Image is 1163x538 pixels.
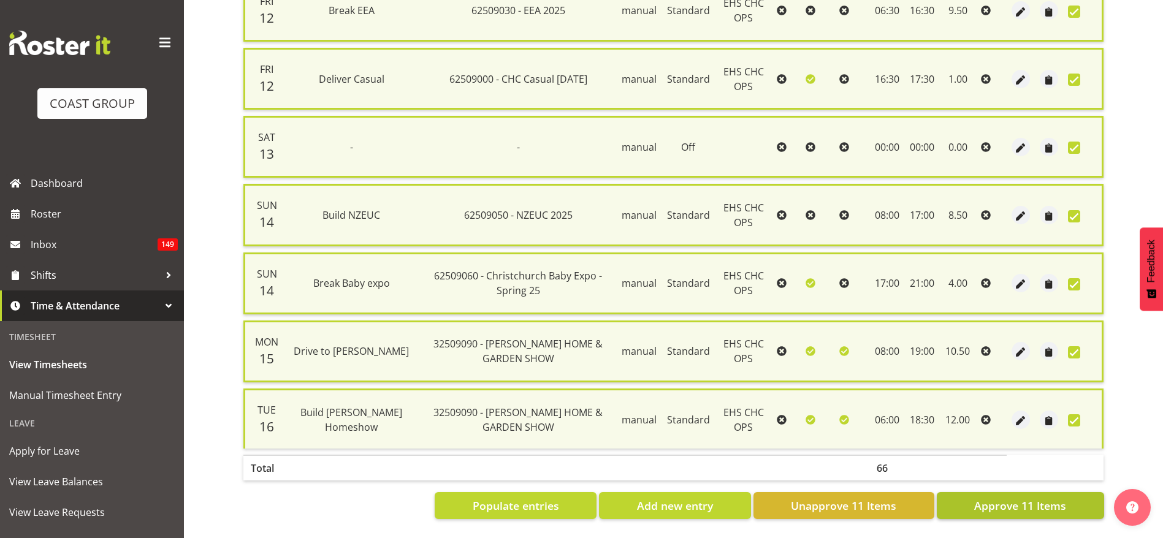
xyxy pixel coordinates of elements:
[939,320,976,382] td: 10.50
[662,252,715,314] td: Standard
[939,116,976,178] td: 0.00
[31,235,158,254] span: Inbox
[1140,227,1163,311] button: Feedback - Show survey
[939,388,976,449] td: 12.00
[259,77,274,94] span: 12
[260,63,273,76] span: Fri
[662,48,715,110] td: Standard
[158,238,178,251] span: 149
[9,442,175,460] span: Apply for Leave
[723,337,764,365] span: EHS CHC OPS
[9,31,110,55] img: Rosterit website logo
[905,320,939,382] td: 19:00
[433,406,603,434] span: 32509090 - [PERSON_NAME] HOME & GARDEN SHOW
[1146,240,1157,282] span: Feedback
[449,72,587,86] span: 62509000 - CHC Casual [DATE]
[905,252,939,314] td: 21:00
[905,184,939,246] td: 17:00
[9,503,175,521] span: View Leave Requests
[31,297,159,315] span: Time & Attendance
[3,324,181,349] div: Timesheet
[294,344,409,358] span: Drive to [PERSON_NAME]
[255,335,278,349] span: Mon
[9,355,175,374] span: View Timesheets
[31,205,178,223] span: Roster
[723,65,764,93] span: EHS CHC OPS
[662,320,715,382] td: Standard
[869,48,906,110] td: 16:30
[905,116,939,178] td: 00:00
[259,9,274,26] span: 12
[869,388,906,449] td: 06:00
[869,184,906,246] td: 08:00
[433,337,603,365] span: 32509090 - [PERSON_NAME] HOME & GARDEN SHOW
[3,497,181,528] a: View Leave Requests
[753,492,934,519] button: Unapprove 11 Items
[259,213,274,230] span: 14
[869,116,906,178] td: 00:00
[622,276,657,290] span: manual
[622,208,657,222] span: manual
[31,174,178,192] span: Dashboard
[3,380,181,411] a: Manual Timesheet Entry
[435,492,597,519] button: Populate entries
[791,498,896,513] span: Unapprove 11 Items
[517,140,520,154] span: -
[869,455,906,480] th: 66
[322,208,380,222] span: Build NZEUC
[259,350,274,367] span: 15
[662,116,715,178] td: Off
[464,208,573,222] span: 62509050 - NZEUC 2025
[257,403,276,417] span: Tue
[50,94,135,113] div: COAST GROUP
[869,320,906,382] td: 08:00
[599,492,750,519] button: Add new entry
[300,406,402,434] span: Build [PERSON_NAME] Homeshow
[329,4,375,17] span: Break EEA
[622,140,657,154] span: manual
[905,388,939,449] td: 18:30
[622,413,657,426] span: manual
[243,455,283,480] th: Total
[622,4,657,17] span: manual
[259,418,274,435] span: 16
[622,72,657,86] span: manual
[350,140,353,154] span: -
[319,72,384,86] span: Deliver Casual
[939,252,976,314] td: 4.00
[622,344,657,358] span: manual
[3,411,181,436] div: Leave
[637,498,713,513] span: Add new entry
[257,199,277,212] span: Sun
[257,267,277,281] span: Sun
[1126,501,1138,513] img: help-xxl-2.png
[723,269,764,297] span: EHS CHC OPS
[937,492,1104,519] button: Approve 11 Items
[434,269,602,297] span: 62509060 - Christchurch Baby Expo - Spring 25
[723,201,764,229] span: EHS CHC OPS
[473,498,559,513] span: Populate entries
[869,252,906,314] td: 17:00
[723,406,764,434] span: EHS CHC OPS
[905,48,939,110] td: 17:30
[9,472,175,491] span: View Leave Balances
[939,48,976,110] td: 1.00
[259,282,274,299] span: 14
[939,184,976,246] td: 8.50
[31,266,159,284] span: Shifts
[313,276,390,290] span: Break Baby expo
[974,498,1066,513] span: Approve 11 Items
[3,466,181,497] a: View Leave Balances
[662,184,715,246] td: Standard
[3,349,181,380] a: View Timesheets
[258,131,275,144] span: Sat
[259,145,274,162] span: 13
[662,388,715,449] td: Standard
[9,386,175,404] span: Manual Timesheet Entry
[3,436,181,466] a: Apply for Leave
[471,4,565,17] span: 62509030 - EEA 2025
